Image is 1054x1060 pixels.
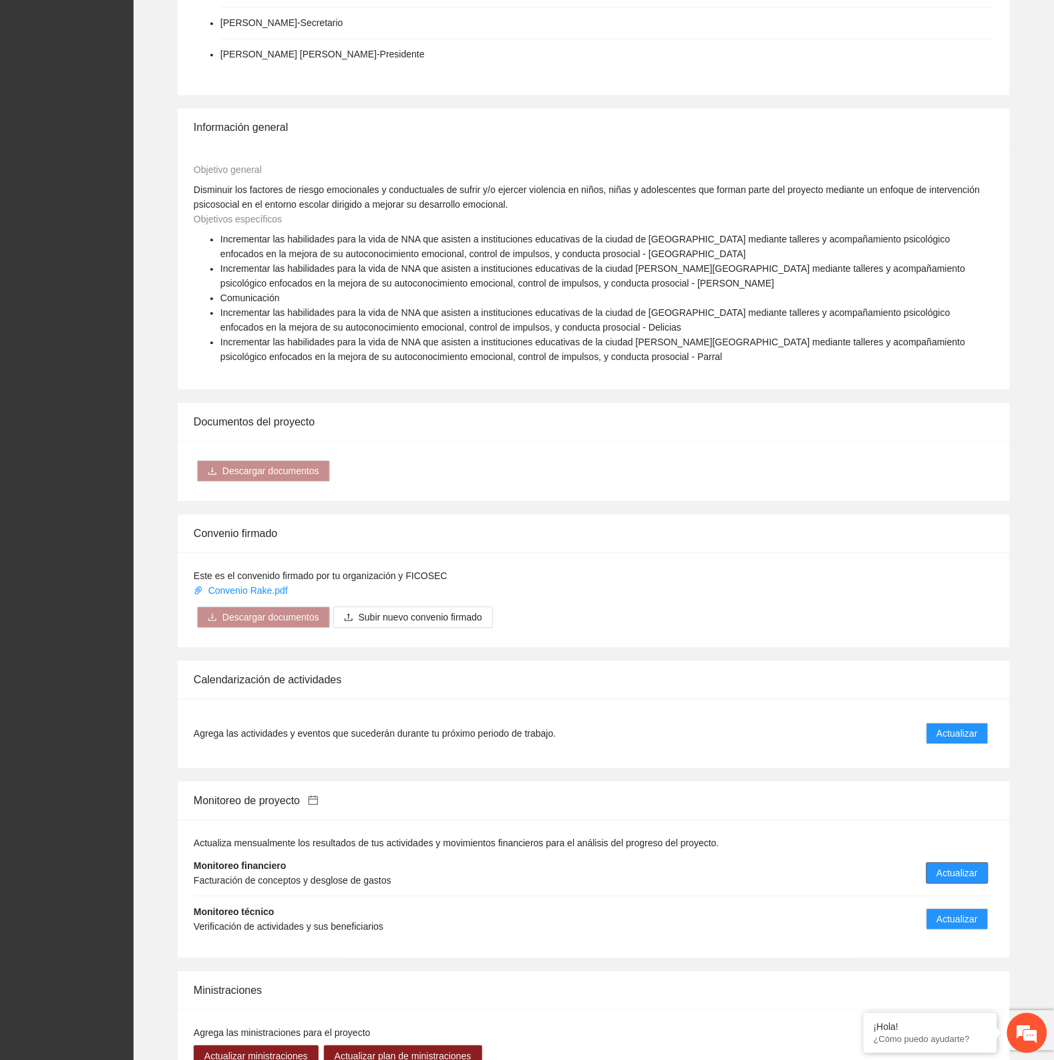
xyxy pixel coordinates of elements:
[194,838,719,849] span: Actualiza mensualmente los resultados de tus actividades y movimientos financieros para el anális...
[937,866,978,881] span: Actualizar
[926,909,989,930] button: Actualizar
[194,214,282,225] span: Objetivos específicos
[194,661,994,699] div: Calendarización de actividades
[220,16,343,31] li: [PERSON_NAME] - Secretario
[194,571,448,582] span: Este es el convenido firmado por tu organización y FICOSEC
[937,727,978,741] span: Actualizar
[359,610,482,625] span: Subir nuevo convenio firmado
[926,863,989,884] button: Actualizar
[194,727,556,741] span: Agrega las actividades y eventos que sucederán durante tu próximo periodo de trabajo.
[222,610,319,625] span: Descargar documentos
[222,464,319,479] span: Descargar documentos
[194,403,994,441] div: Documentos del proyecto
[220,47,425,62] li: [PERSON_NAME] [PERSON_NAME] - Presidente
[194,861,286,872] strong: Monitoreo financiero
[194,185,980,210] span: Disminuir los factores de riesgo emocionales y conductuales de sufrir y/o ejercer violencia en ni...
[333,612,493,623] span: uploadSubir nuevo convenio firmado
[220,308,950,333] span: Incrementar las habilidades para la vida de NNA que asisten a instituciones educativas de la ciud...
[208,613,217,624] span: download
[7,365,254,411] textarea: Escriba su mensaje y pulse “Intro”
[874,1022,987,1033] div: ¡Hola!
[220,337,965,363] span: Incrementar las habilidades para la vida de NNA que asisten a instituciones educativas de la ciud...
[194,782,994,820] div: Monitoreo de proyecto
[937,912,978,927] span: Actualizar
[194,922,383,932] span: Verificación de actividades y sus beneficiarios
[194,876,391,886] span: Facturación de conceptos y desglose de gastos
[926,723,989,745] button: Actualizar
[220,234,950,260] span: Incrementar las habilidades para la vida de NNA que asisten a instituciones educativas de la ciud...
[194,515,994,553] div: Convenio firmado
[874,1035,987,1045] p: ¿Cómo puedo ayudarte?
[344,613,353,624] span: upload
[300,796,319,807] a: calendar
[194,586,291,596] a: Convenio Rake.pdf
[194,1028,371,1039] span: Agrega las ministraciones para el proyecto
[194,586,203,596] span: paper-clip
[220,293,280,304] span: Comunicación
[219,7,251,39] div: Minimizar ventana de chat en vivo
[197,607,330,629] button: downloadDescargar documentos
[333,607,493,629] button: uploadSubir nuevo convenio firmado
[308,796,319,806] span: calendar
[194,972,994,1010] div: Ministraciones
[220,264,965,289] span: Incrementar las habilidades para la vida de NNA que asisten a instituciones educativas de la ciud...
[197,461,330,482] button: downloadDescargar documentos
[77,178,184,313] span: Estamos en línea.
[194,109,994,147] div: Información general
[194,907,275,918] strong: Monitoreo técnico
[194,165,262,176] span: Objetivo general
[69,68,224,85] div: Chatee con nosotros ahora
[208,467,217,478] span: download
